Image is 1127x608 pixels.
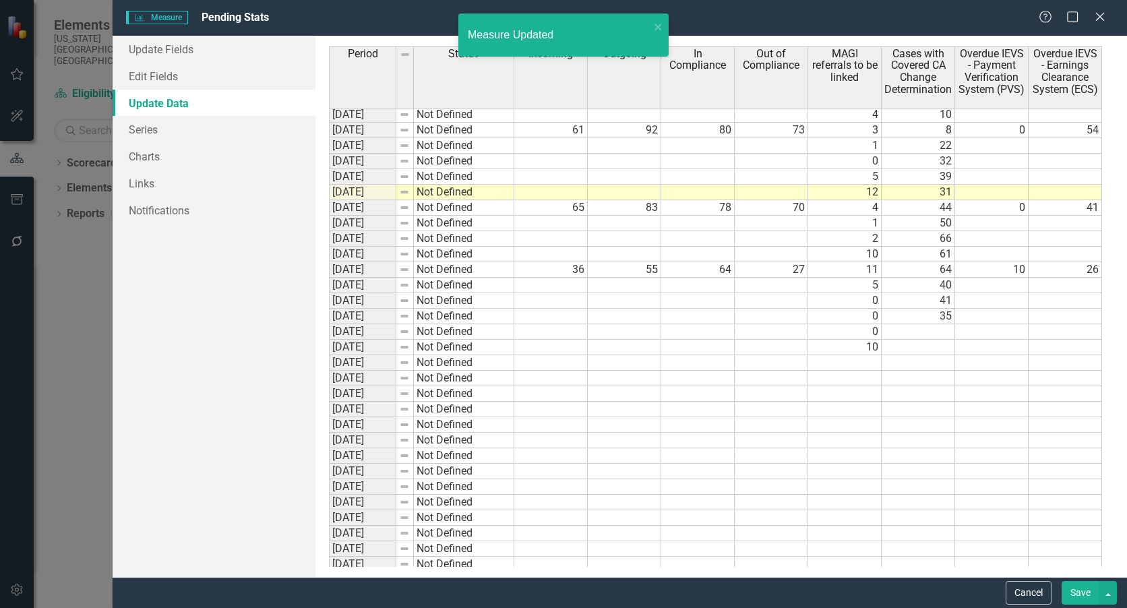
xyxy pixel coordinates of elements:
td: 10 [808,340,882,355]
td: Not Defined [414,371,514,386]
td: Not Defined [414,510,514,526]
td: 0 [808,309,882,324]
img: 8DAGhfEEPCf229AAAAAElFTkSuQmCC [399,512,410,523]
td: 39 [882,169,955,185]
img: 8DAGhfEEPCf229AAAAAElFTkSuQmCC [399,109,410,120]
img: 8DAGhfEEPCf229AAAAAElFTkSuQmCC [399,404,410,415]
img: 8DAGhfEEPCf229AAAAAElFTkSuQmCC [399,280,410,291]
td: 80 [661,123,735,138]
td: Not Defined [414,185,514,200]
td: [DATE] [329,138,396,154]
td: [DATE] [329,340,396,355]
td: 35 [882,309,955,324]
td: Not Defined [414,262,514,278]
td: [DATE] [329,324,396,340]
img: 8DAGhfEEPCf229AAAAAElFTkSuQmCC [399,311,410,322]
img: 8DAGhfEEPCf229AAAAAElFTkSuQmCC [399,543,410,554]
td: 36 [514,262,588,278]
td: [DATE] [329,355,396,371]
td: 64 [882,262,955,278]
img: 8DAGhfEEPCf229AAAAAElFTkSuQmCC [399,202,410,213]
span: Overdue IEVS - Payment Verification System (PVS) [958,48,1025,95]
td: Not Defined [414,309,514,324]
div: Measure Updated [468,28,650,43]
td: 31 [882,185,955,200]
img: 8DAGhfEEPCf229AAAAAElFTkSuQmCC [399,497,410,508]
td: Not Defined [414,154,514,169]
td: [DATE] [329,278,396,293]
button: close [654,19,663,34]
td: [DATE] [329,402,396,417]
span: Period [348,48,378,60]
span: Status [448,48,479,60]
td: [DATE] [329,154,396,169]
td: 11 [808,262,882,278]
img: 8DAGhfEEPCf229AAAAAElFTkSuQmCC [399,357,410,368]
td: [DATE] [329,185,396,200]
td: 41 [882,293,955,309]
td: 0 [808,154,882,169]
td: [DATE] [329,417,396,433]
td: 22 [882,138,955,154]
a: Links [113,170,315,197]
td: [DATE] [329,526,396,541]
td: 1 [808,216,882,231]
td: [DATE] [329,386,396,402]
img: 8DAGhfEEPCf229AAAAAElFTkSuQmCC [399,326,410,337]
span: Overdue IEVS - Earnings Clearance System (ECS) [1031,48,1099,95]
img: 8DAGhfEEPCf229AAAAAElFTkSuQmCC [399,435,410,446]
td: [DATE] [329,557,396,572]
img: 8DAGhfEEPCf229AAAAAElFTkSuQmCC [399,233,410,244]
td: [DATE] [329,510,396,526]
td: 3 [808,123,882,138]
img: 8DAGhfEEPCf229AAAAAElFTkSuQmCC [399,419,410,430]
img: 8DAGhfEEPCf229AAAAAElFTkSuQmCC [399,528,410,539]
td: 8 [882,123,955,138]
td: Not Defined [414,448,514,464]
td: Not Defined [414,123,514,138]
td: 41 [1029,200,1102,216]
img: 8DAGhfEEPCf229AAAAAElFTkSuQmCC [399,373,410,384]
img: 8DAGhfEEPCf229AAAAAElFTkSuQmCC [399,171,410,182]
a: Update Data [113,90,315,117]
td: 70 [735,200,808,216]
td: Not Defined [414,107,514,123]
img: 8DAGhfEEPCf229AAAAAElFTkSuQmCC [399,125,410,135]
td: 10 [882,107,955,123]
a: Charts [113,143,315,170]
td: Not Defined [414,433,514,448]
td: Not Defined [414,495,514,510]
a: Edit Fields [113,63,315,90]
td: 83 [588,200,661,216]
td: Not Defined [414,355,514,371]
td: [DATE] [329,479,396,495]
td: [DATE] [329,495,396,510]
td: Not Defined [414,247,514,262]
td: Not Defined [414,293,514,309]
td: 50 [882,216,955,231]
td: Not Defined [414,402,514,417]
td: [DATE] [329,231,396,247]
span: Pending Stats [202,11,269,24]
td: Not Defined [414,216,514,231]
td: [DATE] [329,262,396,278]
td: 2 [808,231,882,247]
button: Save [1062,581,1099,605]
td: Not Defined [414,386,514,402]
span: Cases with Covered CA Change Determination [884,48,952,95]
td: Not Defined [414,324,514,340]
td: 0 [808,293,882,309]
td: [DATE] [329,371,396,386]
img: 8DAGhfEEPCf229AAAAAElFTkSuQmCC [399,481,410,492]
td: 54 [1029,123,1102,138]
td: 4 [808,107,882,123]
img: 8DAGhfEEPCf229AAAAAElFTkSuQmCC [399,249,410,260]
td: 32 [882,154,955,169]
span: MAGI referrals to be linked [811,48,878,84]
td: [DATE] [329,293,396,309]
td: Not Defined [414,464,514,479]
td: 0 [955,123,1029,138]
td: [DATE] [329,464,396,479]
td: Not Defined [414,557,514,572]
td: [DATE] [329,123,396,138]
